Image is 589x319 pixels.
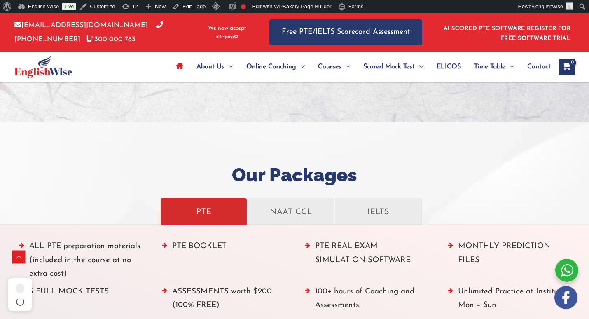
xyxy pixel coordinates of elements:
a: Live [62,3,76,10]
a: [PHONE_NUMBER] [14,22,163,42]
a: Time TableMenu Toggle [467,52,521,81]
span: Menu Toggle [224,52,233,81]
img: ashok kumar [566,2,573,10]
a: Online CoachingMenu Toggle [240,52,311,81]
span: Time Table [474,52,505,81]
p: IELTS [344,204,413,218]
li: PTE REAL EXAM SIMULATION SOFTWARE [305,239,427,285]
span: englishwise [535,3,563,9]
span: ELICOS [437,52,461,81]
li: ASSESSMENTS worth $200 (100% FREE) [162,285,284,317]
a: ELICOS [430,52,467,81]
span: We now accept [208,24,246,33]
span: Menu Toggle [505,52,514,81]
span: About Us [196,52,224,81]
a: Contact [521,52,551,81]
span: Menu Toggle [296,52,305,81]
li: Unlimited Practice at Institute! Mon – Sun [448,285,570,317]
span: Menu Toggle [415,52,423,81]
li: 5 FULL MOCK TESTS [19,285,141,317]
span: Menu Toggle [341,52,350,81]
a: AI SCORED PTE SOFTWARE REGISTER FOR FREE SOFTWARE TRIAL [444,26,571,42]
div: Focus keyphrase not set [241,4,246,9]
a: View Shopping Cart, empty [559,59,575,75]
a: 1300 000 783 [86,36,136,43]
nav: Site Navigation: Main Menu [169,52,551,81]
span: Contact [527,52,551,81]
span: Scored Mock Test [363,52,415,81]
p: NAATICCL [256,204,326,218]
li: MONTHLY PREDICTION FILES [448,239,570,285]
aside: Header Widget 1 [439,19,575,46]
span: Courses [318,52,341,81]
li: 100+ hours of Coaching and Assessments. [305,285,427,317]
a: [EMAIL_ADDRESS][DOMAIN_NAME] [14,22,148,29]
p: PTE [169,204,238,218]
img: cropped-ew-logo [14,56,72,78]
li: PTE BOOKLET [162,239,284,285]
a: Scored Mock TestMenu Toggle [357,52,430,81]
a: CoursesMenu Toggle [311,52,357,81]
li: ALL PTE preparation materials (included in the course at no extra cost) [19,239,141,285]
img: Afterpay-Logo [216,35,238,39]
span: Online Coaching [246,52,296,81]
a: Free PTE/IELTS Scorecard Assessment [269,19,422,45]
a: About UsMenu Toggle [190,52,240,81]
img: white-facebook.png [554,286,577,309]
